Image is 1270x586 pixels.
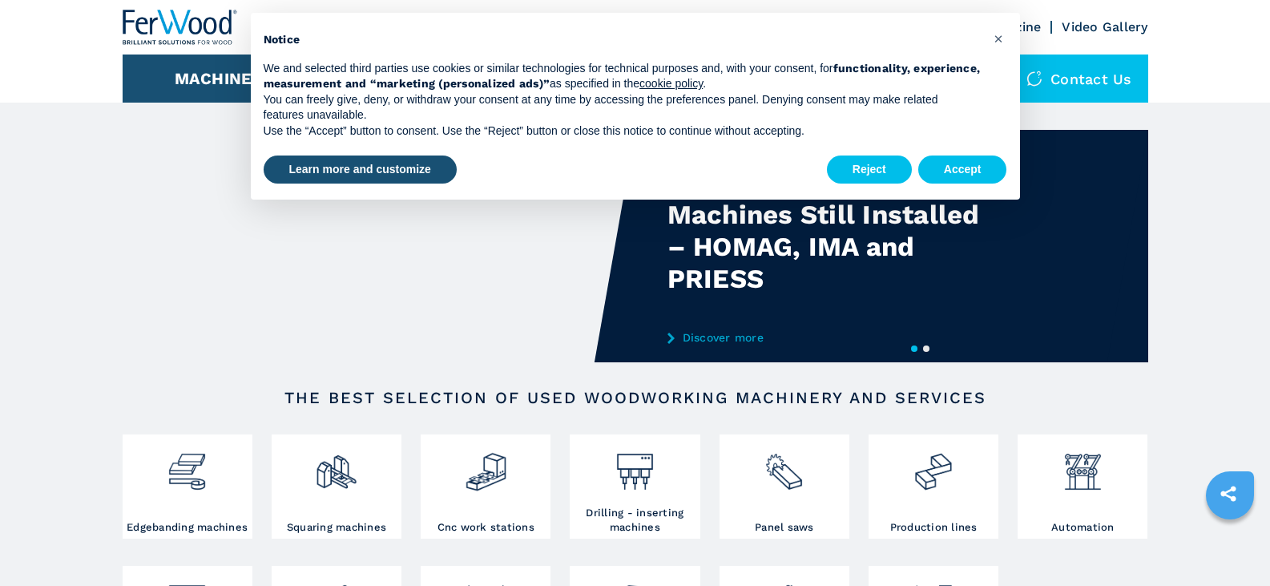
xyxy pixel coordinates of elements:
img: squadratrici_2.png [315,438,357,493]
a: Edgebanding machines [123,434,252,539]
a: cookie policy [639,77,703,90]
h3: Squaring machines [287,520,386,535]
img: sezionatrici_2.png [763,438,805,493]
img: centro_di_lavoro_cnc_2.png [465,438,507,493]
a: Cnc work stations [421,434,550,539]
a: Drilling - inserting machines [570,434,700,539]
a: Automation [1018,434,1147,539]
h3: Production lines [890,520,978,535]
button: Close this notice [986,26,1012,51]
h2: The best selection of used woodworking machinery and services [174,388,1097,407]
a: Panel saws [720,434,849,539]
a: Discover more [667,331,982,344]
strong: functionality, experience, measurement and “marketing (personalized ads)” [264,62,981,91]
a: sharethis [1208,474,1248,514]
video: Your browser does not support the video tag. [123,130,635,362]
p: Use the “Accept” button to consent. Use the “Reject” button or close this notice to continue with... [264,123,982,139]
button: Machines [175,69,263,88]
h3: Drilling - inserting machines [574,506,695,535]
div: Contact us [1010,55,1148,103]
img: foratrici_inseritrici_2.png [614,438,656,493]
button: Learn more and customize [264,156,457,184]
img: bordatrici_1.png [166,438,208,493]
img: Ferwood [123,10,238,45]
span: × [994,29,1003,48]
img: Contact us [1026,71,1042,87]
a: Squaring machines [272,434,401,539]
h3: Automation [1051,520,1115,535]
button: 2 [923,346,929,352]
h2: Notice [264,32,982,48]
button: Accept [918,156,1007,184]
button: Reject [827,156,912,184]
a: Video Gallery [1062,19,1147,34]
h3: Edgebanding machines [127,520,248,535]
a: Production lines [869,434,998,539]
h3: Panel saws [755,520,814,535]
button: 1 [911,346,917,352]
h3: Cnc work stations [437,520,534,535]
p: You can freely give, deny, or withdraw your consent at any time by accessing the preferences pane... [264,92,982,123]
img: automazione.png [1062,438,1104,493]
p: We and selected third parties use cookies or similar technologies for technical purposes and, wit... [264,61,982,92]
img: linee_di_produzione_2.png [912,438,954,493]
